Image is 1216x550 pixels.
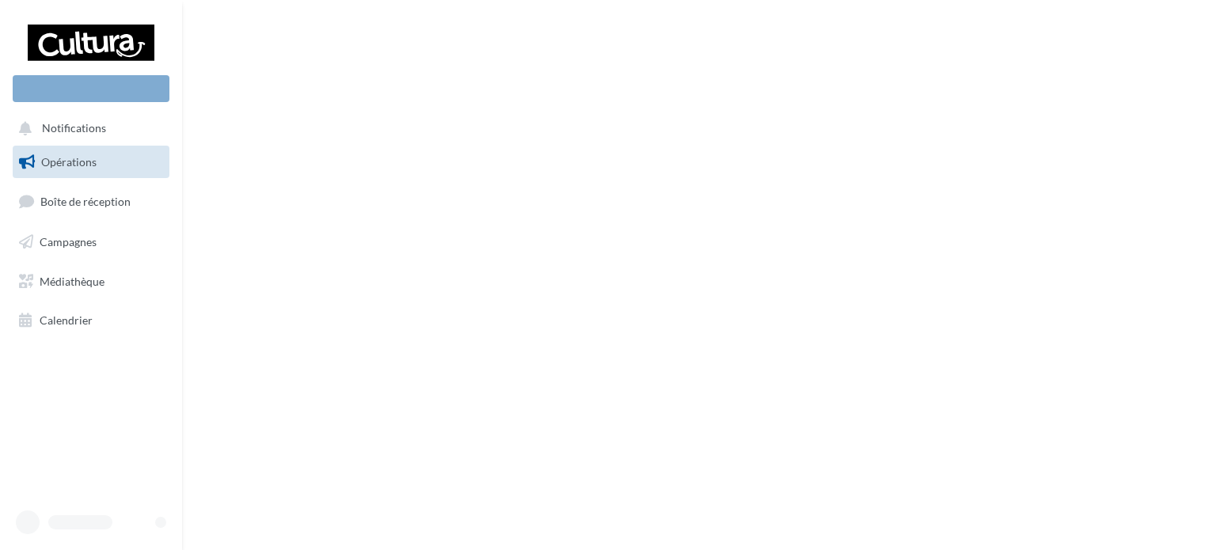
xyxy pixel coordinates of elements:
span: Opérations [41,155,97,169]
span: Notifications [42,122,106,135]
a: Opérations [9,146,173,179]
a: Médiathèque [9,265,173,298]
span: Campagnes [40,235,97,248]
a: Boîte de réception [9,184,173,218]
a: Calendrier [9,304,173,337]
span: Médiathèque [40,274,104,287]
div: Nouvelle campagne [13,75,169,102]
span: Boîte de réception [40,195,131,208]
a: Campagnes [9,226,173,259]
span: Calendrier [40,313,93,327]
